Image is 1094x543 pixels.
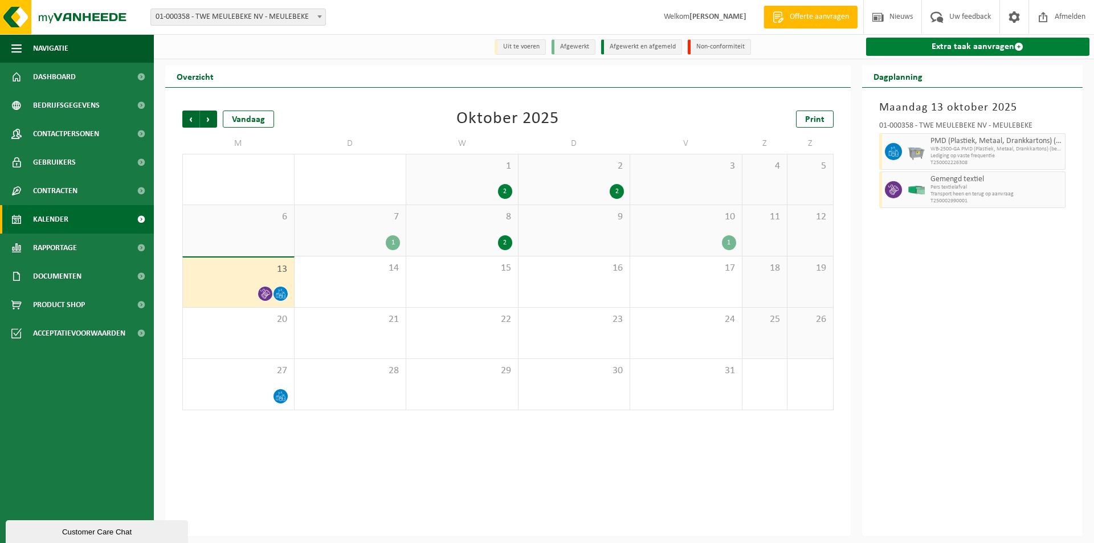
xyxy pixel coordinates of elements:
div: 2 [498,235,512,250]
span: Product Shop [33,291,85,319]
h3: Maandag 13 oktober 2025 [879,99,1066,116]
span: Navigatie [33,34,68,63]
span: 3 [636,160,736,173]
span: 2 [524,160,624,173]
span: 8 [412,211,512,223]
span: 18 [748,262,782,275]
a: Extra taak aanvragen [866,38,1090,56]
span: PMD (Plastiek, Metaal, Drankkartons) (bedrijven) [930,137,1063,146]
span: 15 [412,262,512,275]
div: 01-000358 - TWE MEULEBEKE NV - MEULEBEKE [879,122,1066,133]
h2: Dagplanning [862,65,934,87]
td: D [295,133,407,154]
span: Gemengd textiel [930,175,1063,184]
div: Vandaag [223,111,274,128]
span: 01-000358 - TWE MEULEBEKE NV - MEULEBEKE [150,9,326,26]
span: 19 [793,262,827,275]
span: 30 [524,365,624,377]
span: 4 [748,160,782,173]
span: 25 [748,313,782,326]
span: 28 [300,365,401,377]
span: Offerte aanvragen [787,11,852,23]
span: 1 [412,160,512,173]
span: Dashboard [33,63,76,91]
td: M [182,133,295,154]
span: Bedrijfsgegevens [33,91,100,120]
td: V [630,133,742,154]
li: Non-conformiteit [688,39,751,55]
span: 11 [748,211,782,223]
li: Uit te voeren [495,39,546,55]
td: Z [787,133,833,154]
td: W [406,133,519,154]
td: Z [742,133,788,154]
span: 14 [300,262,401,275]
span: 22 [412,313,512,326]
span: 16 [524,262,624,275]
span: 26 [793,313,827,326]
span: WB-2500-GA PMD (Plastiek, Metaal, Drankkartons) (bedrijven) [930,146,1063,153]
span: Volgende [200,111,217,128]
span: 20 [189,313,288,326]
span: 01-000358 - TWE MEULEBEKE NV - MEULEBEKE [151,9,325,25]
span: Documenten [33,262,81,291]
span: 29 [412,365,512,377]
span: 7 [300,211,401,223]
li: Afgewerkt en afgemeld [601,39,682,55]
span: Contracten [33,177,77,205]
div: 2 [610,184,624,199]
span: 21 [300,313,401,326]
strong: [PERSON_NAME] [689,13,746,21]
span: 10 [636,211,736,223]
span: 13 [189,263,288,276]
span: 31 [636,365,736,377]
span: 17 [636,262,736,275]
span: Vorige [182,111,199,128]
span: T250002226308 [930,160,1063,166]
span: 9 [524,211,624,223]
span: Transport heen en terug op aanvraag [930,191,1063,198]
div: 1 [386,235,400,250]
span: Pers textielafval [930,184,1063,191]
span: Print [805,115,824,124]
span: 12 [793,211,827,223]
span: Acceptatievoorwaarden [33,319,125,348]
div: Oktober 2025 [456,111,559,128]
a: Print [796,111,834,128]
span: Rapportage [33,234,77,262]
a: Offerte aanvragen [764,6,858,28]
span: Lediging op vaste frequentie [930,153,1063,160]
span: Contactpersonen [33,120,99,148]
img: HK-XP-30-GN-00 [908,186,925,194]
span: Kalender [33,205,68,234]
span: 24 [636,313,736,326]
iframe: chat widget [6,518,190,543]
li: Afgewerkt [552,39,595,55]
span: 6 [189,211,288,223]
span: Gebruikers [33,148,76,177]
span: 27 [189,365,288,377]
img: WB-2500-GAL-GY-01 [908,143,925,160]
span: T250002990001 [930,198,1063,205]
td: D [519,133,631,154]
span: 23 [524,313,624,326]
span: 5 [793,160,827,173]
h2: Overzicht [165,65,225,87]
div: 1 [722,235,736,250]
div: 2 [498,184,512,199]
